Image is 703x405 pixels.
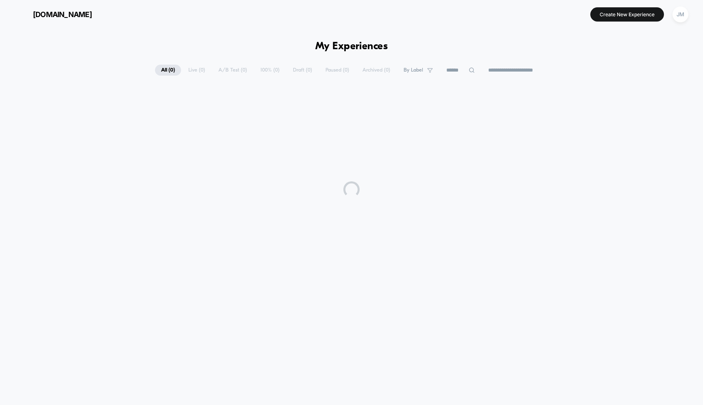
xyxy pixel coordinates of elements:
span: [DOMAIN_NAME] [33,10,92,19]
div: JM [672,7,688,22]
button: JM [670,6,691,23]
button: [DOMAIN_NAME] [12,8,94,21]
h1: My Experiences [315,41,388,52]
span: By Label [404,67,423,73]
button: Create New Experience [590,7,664,22]
span: All ( 0 ) [155,65,181,76]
